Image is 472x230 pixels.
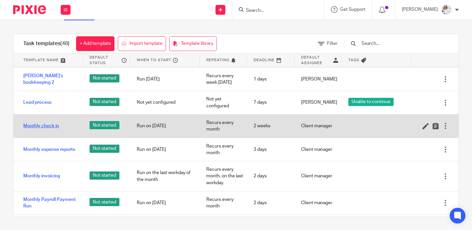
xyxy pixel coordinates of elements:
a: + Add template [76,36,114,51]
div: Recurs every month [200,138,247,161]
a: Lead process [23,99,51,106]
a: Monthly check in [23,123,59,129]
div: Client manager [295,118,342,134]
a: Monthly invoicing [23,173,60,179]
span: When to start [137,57,171,63]
span: Template name [23,57,59,63]
input: Search [245,8,304,14]
div: 1 days [247,71,294,87]
div: Run on the last workday of the month [130,165,200,188]
div: 7 days [247,94,294,111]
span: Unable to continue [352,98,390,105]
span: Deadline [254,57,275,63]
span: Filter [327,41,338,46]
h1: Task templates [23,40,70,47]
span: Repeating [206,57,229,63]
a: Monthly Payroll Payment Run [23,196,76,210]
span: Default status [90,55,120,66]
p: [PERSON_NAME] [402,6,438,13]
input: Search... [361,40,437,47]
span: Not started [90,121,119,129]
div: 3 days [247,141,294,158]
span: Default assignee [301,55,332,66]
img: Daisy.JPG [441,5,452,15]
div: 2 days [247,168,294,184]
div: Recurs every month [200,115,247,138]
span: Not started [90,145,119,153]
span: (48) [60,41,70,46]
div: Run on [DATE] [130,118,200,134]
div: Run [DATE] [130,71,200,87]
div: Not yet configured [200,91,247,114]
div: Recurs every month [200,191,247,215]
div: [PERSON_NAME] [295,71,342,87]
span: Not started [90,98,119,106]
div: Not yet configured [130,94,200,111]
div: Client manager [295,168,342,184]
span: Not started [90,171,119,180]
div: Recurs every month, on the last workday [200,161,247,191]
span: Not started [90,198,119,206]
img: Pixie [13,5,46,14]
div: Run on [DATE] [130,195,200,211]
span: Not started [90,74,119,82]
div: Client manager [295,141,342,158]
div: Recurs every week [DATE] [200,68,247,91]
a: Import template [118,36,166,51]
div: 2 days [247,195,294,211]
a: [PERSON_NAME]'s bookkeeping 2 [23,73,76,86]
div: Run on [DATE] [130,141,200,158]
a: Monthly expense reports [23,146,75,153]
span: Tags [348,57,359,63]
a: Template library [169,36,217,51]
span: Get Support [340,7,365,12]
div: Client manager [295,195,342,211]
div: 2 weeks [247,118,294,134]
div: [PERSON_NAME] [295,94,342,111]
